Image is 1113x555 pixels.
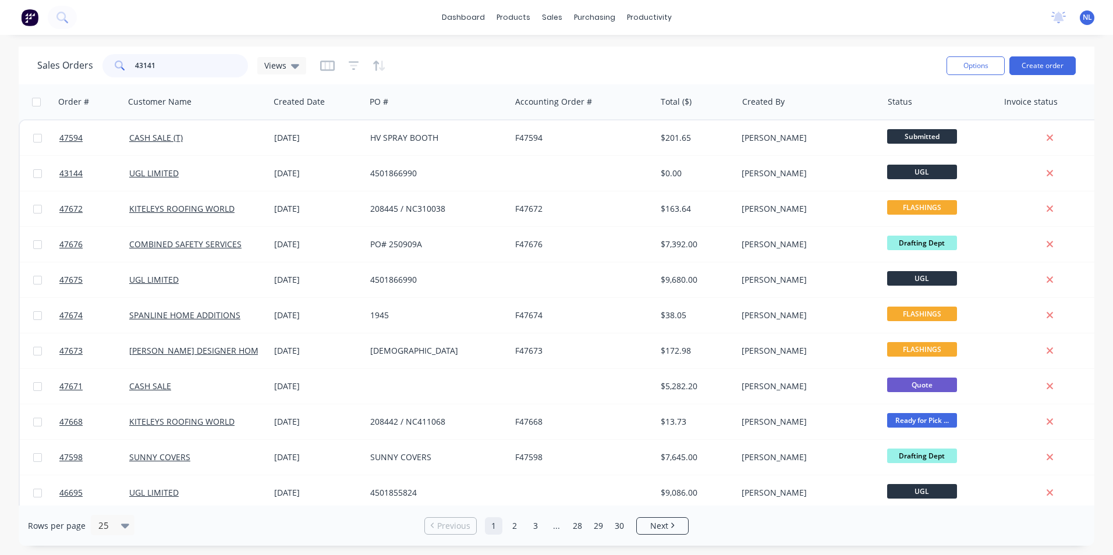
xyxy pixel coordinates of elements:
a: KITELEYS ROOFING WORLD [129,416,235,427]
a: Page 2 [506,517,523,535]
a: Page 29 [590,517,607,535]
a: 47675 [59,262,129,297]
span: 47594 [59,132,83,144]
div: F47672 [515,203,644,215]
a: UGL LIMITED [129,168,179,179]
div: [PERSON_NAME] [742,309,871,321]
div: products [491,9,536,26]
a: KITELEYS ROOFING WORLD [129,203,235,214]
div: $13.73 [661,416,729,428]
div: [DATE] [274,416,361,428]
span: 47675 [59,274,83,286]
span: Drafting Dept [887,449,957,463]
span: NL [1083,12,1092,23]
div: purchasing [568,9,621,26]
div: [DATE] [274,380,361,392]
span: Previous [437,520,470,532]
div: $7,392.00 [661,239,729,250]
div: Customer Name [128,96,192,108]
a: Page 1 is your current page [485,517,502,535]
a: 47673 [59,333,129,368]
div: PO # [370,96,388,108]
div: $7,645.00 [661,451,729,463]
div: sales [536,9,568,26]
div: [DATE] [274,203,361,215]
div: [DATE] [274,309,361,321]
span: Quote [887,378,957,392]
div: Order # [58,96,89,108]
div: 208442 / NC411068 [370,416,499,428]
span: UGL [887,165,957,179]
div: HV SPRAY BOOTH [370,132,499,144]
a: dashboard [436,9,491,26]
a: Page 28 [569,517,586,535]
span: 46695 [59,487,83,499]
span: 43144 [59,168,83,179]
div: Total ($) [661,96,692,108]
div: Created Date [274,96,325,108]
span: UGL [887,484,957,499]
div: Invoice status [1004,96,1058,108]
a: Page 30 [611,517,628,535]
a: 47674 [59,298,129,333]
h1: Sales Orders [37,60,93,71]
div: [PERSON_NAME] [742,132,871,144]
div: PO# 250909A [370,239,499,250]
div: [PERSON_NAME] [742,345,871,357]
span: FLASHINGS [887,200,957,215]
div: [DATE] [274,132,361,144]
div: Accounting Order # [515,96,592,108]
span: 47671 [59,380,83,392]
span: Next [650,520,668,532]
div: F47598 [515,451,644,463]
div: Status [888,96,912,108]
div: $9,086.00 [661,487,729,499]
div: [PERSON_NAME] [742,168,871,179]
a: 47671 [59,369,129,404]
div: 4501866990 [370,274,499,286]
span: 47674 [59,309,83,321]
a: [PERSON_NAME] DESIGNER HOMES [129,345,268,356]
div: [DATE] [274,345,361,357]
button: Options [947,56,1005,75]
a: SPANLINE HOME ADDITIONS [129,309,240,321]
div: [PERSON_NAME] [742,274,871,286]
span: 47668 [59,416,83,428]
a: Next page [637,520,688,532]
a: 46695 [59,475,129,510]
span: 47672 [59,203,83,215]
a: 43144 [59,156,129,191]
div: $172.98 [661,345,729,357]
div: [PERSON_NAME] [742,487,871,499]
div: [DATE] [274,239,361,250]
span: 47676 [59,239,83,250]
div: 1945 [370,309,499,321]
div: $0.00 [661,168,729,179]
span: 47598 [59,451,83,463]
div: 208445 / NC310038 [370,203,499,215]
div: F47673 [515,345,644,357]
div: SUNNY COVERS [370,451,499,463]
a: Page 3 [527,517,544,535]
ul: Pagination [420,517,693,535]
a: COMBINED SAFETY SERVICES [129,239,242,250]
button: Create order [1009,56,1076,75]
div: [PERSON_NAME] [742,239,871,250]
div: F47674 [515,309,644,321]
a: 47668 [59,404,129,439]
img: Factory [21,9,38,26]
div: [DEMOGRAPHIC_DATA] [370,345,499,357]
div: [DATE] [274,487,361,499]
div: [DATE] [274,451,361,463]
div: [DATE] [274,274,361,286]
div: $163.64 [661,203,729,215]
div: 4501866990 [370,168,499,179]
div: $9,680.00 [661,274,729,286]
div: [PERSON_NAME] [742,416,871,428]
div: $5,282.20 [661,380,729,392]
div: F47668 [515,416,644,428]
a: Jump forward [548,517,565,535]
span: Submitted [887,129,957,144]
span: Drafting Dept [887,236,957,250]
a: CASH SALE (T) [129,132,183,143]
